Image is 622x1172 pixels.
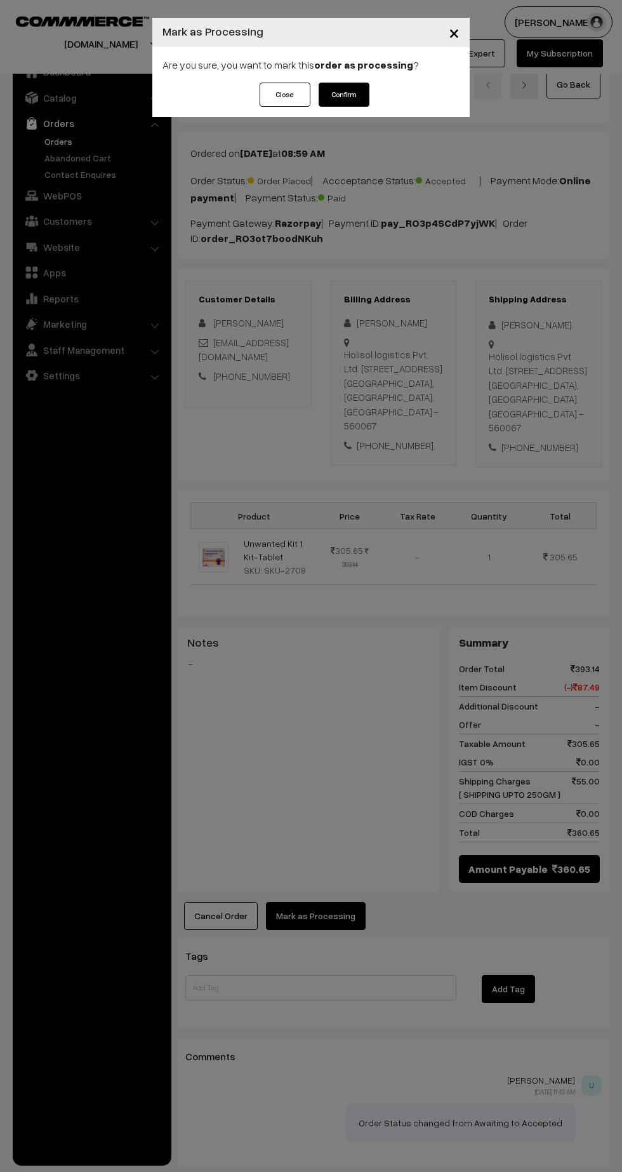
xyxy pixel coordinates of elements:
div: Are you sure, you want to mark this ? [152,47,470,83]
span: × [449,20,460,44]
strong: order as processing [314,58,413,71]
button: Close [439,13,470,52]
button: Confirm [319,83,369,107]
h4: Mark as Processing [162,23,263,40]
button: Close [260,83,310,107]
